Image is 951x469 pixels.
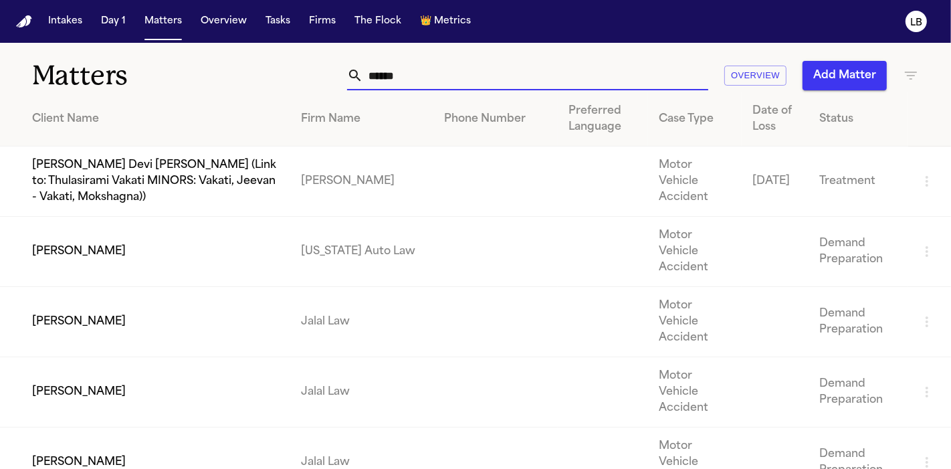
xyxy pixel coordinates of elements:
div: Date of Loss [752,103,798,135]
td: Demand Preparation [809,357,908,428]
button: Tasks [260,9,296,33]
td: Demand Preparation [809,287,908,357]
button: crownMetrics [415,9,476,33]
td: Motor Vehicle Accident [648,217,742,287]
button: Overview [195,9,252,33]
td: [DATE] [742,147,809,217]
a: Home [16,15,32,28]
button: Overview [724,66,786,86]
div: Phone Number [444,111,547,127]
div: Status [820,111,897,127]
div: Case Type [659,111,731,127]
td: Motor Vehicle Accident [648,147,742,217]
button: Intakes [43,9,88,33]
button: Add Matter [803,61,887,90]
td: Motor Vehicle Accident [648,357,742,428]
div: Preferred Language [568,103,637,135]
td: Jalal Law [290,357,433,428]
td: [US_STATE] Auto Law [290,217,433,287]
button: Matters [139,9,187,33]
div: Firm Name [301,111,423,127]
button: The Flock [349,9,407,33]
img: Finch Logo [16,15,32,28]
td: Jalal Law [290,287,433,357]
td: Demand Preparation [809,217,908,287]
h1: Matters [32,59,276,92]
td: Motor Vehicle Accident [648,287,742,357]
td: Treatment [809,147,908,217]
td: [PERSON_NAME] [290,147,433,217]
button: Day 1 [96,9,131,33]
div: Client Name [32,111,280,127]
button: Firms [304,9,341,33]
